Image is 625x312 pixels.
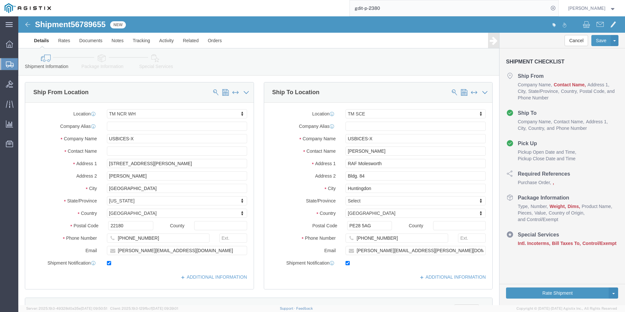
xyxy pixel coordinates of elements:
[350,0,549,16] input: Search for shipment number, reference number
[110,306,178,310] span: Client: 2025.19.0-129fbcf
[568,4,616,12] button: [PERSON_NAME]
[280,306,296,310] a: Support
[568,5,605,12] span: Mitchell Mattocks
[152,306,178,310] span: [DATE] 09:39:01
[296,306,313,310] a: Feedback
[81,306,107,310] span: [DATE] 09:50:51
[18,16,625,305] iframe: FS Legacy Container
[26,306,107,310] span: Server: 2025.19.0-49328d0a35e
[516,306,617,311] span: Copyright © [DATE]-[DATE] Agistix Inc., All Rights Reserved
[5,3,51,13] img: logo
